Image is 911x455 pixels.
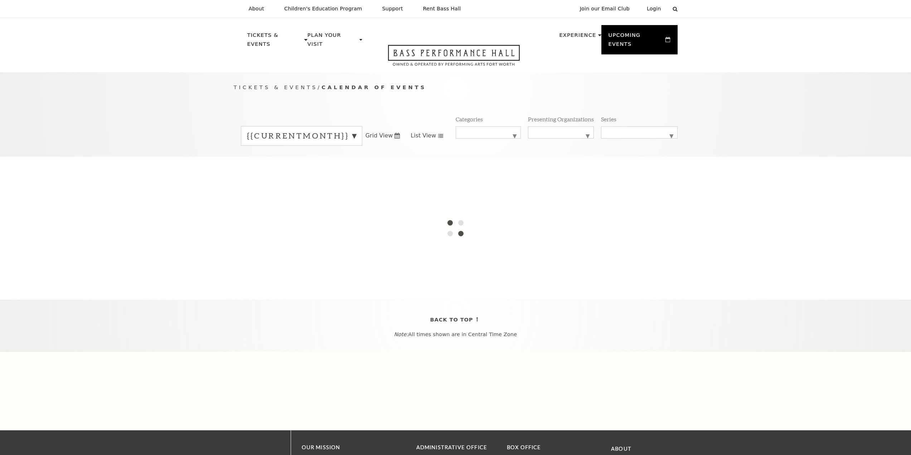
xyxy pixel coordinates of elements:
[423,6,461,12] p: Rent Bass Hall
[394,331,408,337] em: Note:
[601,115,616,123] p: Series
[456,115,483,123] p: Categories
[7,331,904,338] p: All times shown are in Central Time Zone
[307,31,358,53] p: Plan Your Visit
[430,315,473,324] span: Back To Top
[609,31,664,53] p: Upcoming Events
[247,31,303,53] p: Tickets & Events
[234,83,678,92] p: /
[411,132,436,140] span: List View
[321,84,426,90] span: Calendar of Events
[559,31,596,44] p: Experience
[382,6,403,12] p: Support
[611,446,631,452] a: About
[365,132,393,140] span: Grid View
[528,115,594,123] p: Presenting Organizations
[302,443,391,452] p: OUR MISSION
[247,130,356,141] label: {{currentMonth}}
[234,84,318,90] span: Tickets & Events
[249,6,264,12] p: About
[416,443,496,452] p: Administrative Office
[284,6,362,12] p: Children's Education Program
[507,443,587,452] p: BOX OFFICE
